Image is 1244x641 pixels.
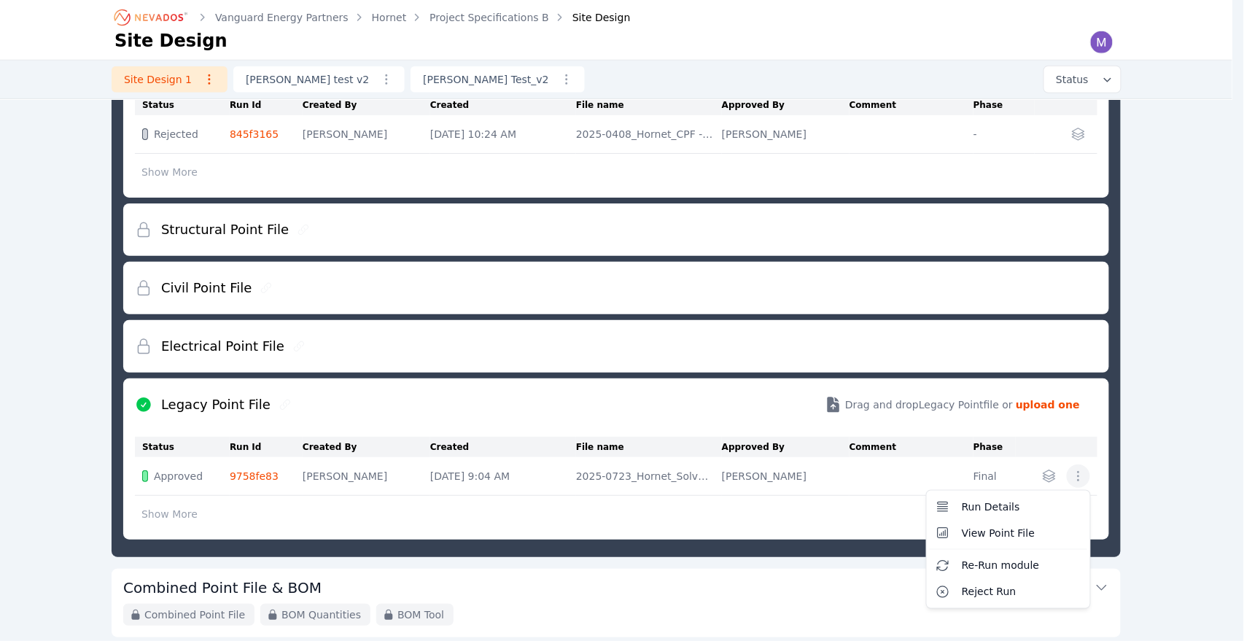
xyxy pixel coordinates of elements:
[962,500,1020,514] span: Run Details
[930,553,1087,579] button: Re-Run module
[962,585,1016,599] span: Reject Run
[962,559,1040,573] span: Re-Run module
[930,494,1087,520] button: Run Details
[962,526,1035,540] span: View Point File
[930,520,1087,546] button: View Point File
[930,579,1087,605] button: Reject Run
